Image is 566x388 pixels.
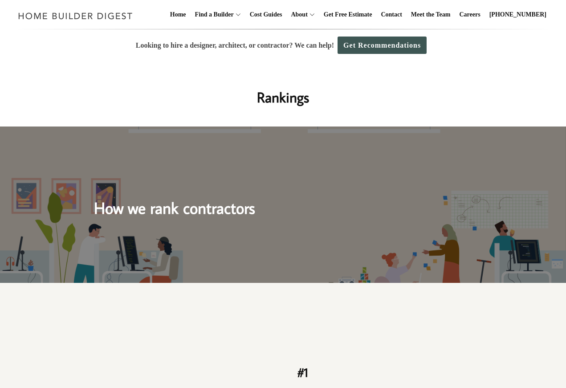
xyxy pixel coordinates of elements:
[338,37,427,54] a: Get Recommendations
[377,0,405,29] a: Contact
[94,180,472,220] h2: How we rank contractors
[14,7,137,25] img: Home Builder Digest
[191,0,234,29] a: Find a Builder
[106,86,461,108] h1: Rankings
[456,0,484,29] a: Careers
[486,0,550,29] a: [PHONE_NUMBER]
[246,0,286,29] a: Cost Guides
[407,0,454,29] a: Meet the Team
[287,0,307,29] a: About
[167,0,190,29] a: Home
[297,351,439,381] h2: #1
[320,0,376,29] a: Get Free Estimate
